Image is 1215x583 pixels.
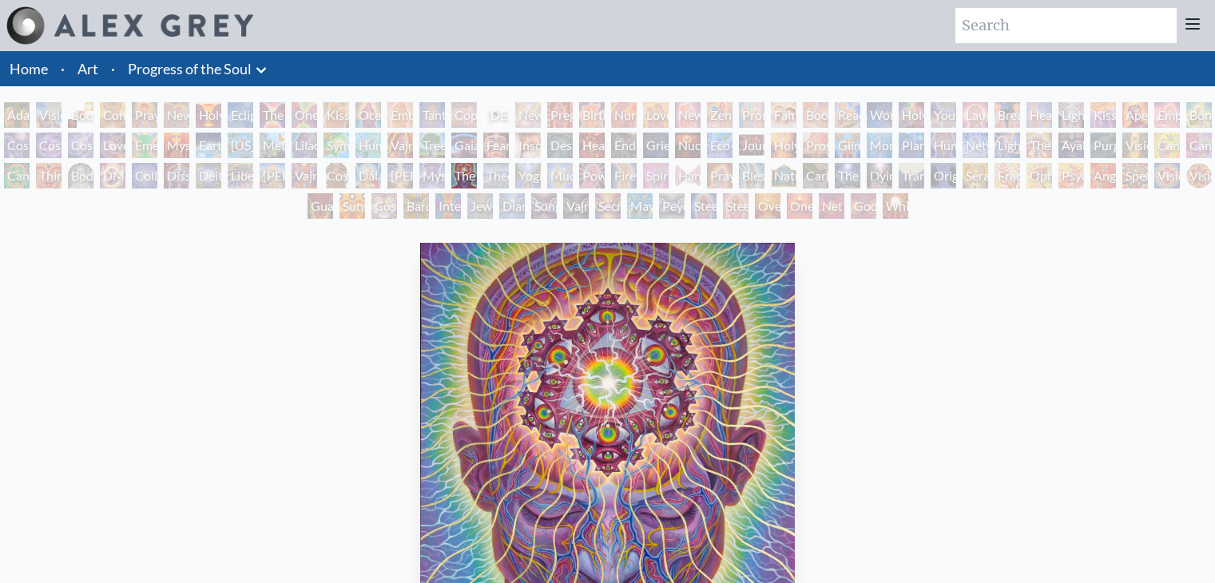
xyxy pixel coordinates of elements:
div: Cosmic Elf [371,193,397,219]
div: Love Circuit [643,102,669,128]
div: Cannabacchus [4,163,30,188]
div: Planetary Prayers [899,133,924,158]
div: Purging [1090,133,1116,158]
div: Aperture [1122,102,1148,128]
div: Contemplation [100,102,125,128]
div: Empowerment [1154,102,1180,128]
div: Vajra Horse [387,133,413,158]
div: Monochord [867,133,892,158]
div: Pregnancy [547,102,573,128]
div: One [787,193,812,219]
div: Nursing [611,102,637,128]
div: Transfiguration [899,163,924,188]
div: Cosmic [DEMOGRAPHIC_DATA] [324,163,349,188]
a: Home [10,60,48,77]
div: Holy Fire [771,133,796,158]
div: Spectral Lotus [1122,163,1148,188]
div: Oversoul [755,193,780,219]
div: Symbiosis: Gall Wasp & Oak Tree [324,133,349,158]
div: Praying Hands [707,163,733,188]
div: Ophanic Eyelash [1026,163,1052,188]
div: Embracing [387,102,413,128]
input: Search [955,8,1177,43]
div: Lilacs [292,133,317,158]
div: Humming Bird [355,133,381,158]
div: Bardo Being [403,193,429,219]
div: Vajra Guru [292,163,317,188]
div: Reading [835,102,860,128]
div: Holy Grail [196,102,221,128]
div: Birth [579,102,605,128]
div: Interbeing [435,193,461,219]
div: Praying [132,102,157,128]
div: Dying [867,163,892,188]
div: Fear [483,133,509,158]
div: Earth Energies [196,133,221,158]
div: White Light [883,193,908,219]
div: Adam & Eve [4,102,30,128]
div: DMT - The Spirit Molecule [100,163,125,188]
div: Liberation Through Seeing [228,163,253,188]
div: Body/Mind as a Vibratory Field of Energy [68,163,93,188]
div: Gaia [451,133,477,158]
li: · [54,51,71,86]
div: Tree & Person [419,133,445,158]
div: Theologue [483,163,509,188]
div: Family [771,102,796,128]
div: Vision Crystal [1154,163,1180,188]
div: Jewel Being [467,193,493,219]
div: Headache [579,133,605,158]
div: Healing [1026,102,1052,128]
div: Nuclear Crucifixion [675,133,701,158]
div: Vision [PERSON_NAME] [1186,163,1212,188]
div: Tantra [419,102,445,128]
div: Ayahuasca Visitation [1058,133,1084,158]
div: [US_STATE] Song [228,133,253,158]
div: Endarkenment [611,133,637,158]
div: Diamond Being [499,193,525,219]
div: Breathing [995,102,1020,128]
div: Despair [547,133,573,158]
li: · [105,51,121,86]
div: Sunyata [339,193,365,219]
div: Journey of the Wounded Healer [739,133,764,158]
div: Kiss of the [MEDICAL_DATA] [1090,102,1116,128]
div: Love is a Cosmic Force [100,133,125,158]
div: Metamorphosis [260,133,285,158]
div: Newborn [515,102,541,128]
div: Seraphic Transport Docking on the Third Eye [963,163,988,188]
div: Blessing Hand [739,163,764,188]
div: Young & Old [931,102,956,128]
div: Nature of Mind [771,163,796,188]
div: Insomnia [515,133,541,158]
div: Eclipse [228,102,253,128]
div: Emerald Grail [132,133,157,158]
div: Wonder [867,102,892,128]
div: Power to the Peaceful [579,163,605,188]
div: Boo-boo [803,102,828,128]
div: Godself [851,193,876,219]
div: Collective Vision [132,163,157,188]
div: [DEMOGRAPHIC_DATA] Embryo [483,102,509,128]
div: New Family [675,102,701,128]
div: The Kiss [260,102,285,128]
div: Angel Skin [1090,163,1116,188]
div: Mystic Eye [419,163,445,188]
div: Net of Being [819,193,844,219]
div: Yogi & the Möbius Sphere [515,163,541,188]
div: Caring [803,163,828,188]
div: Mayan Being [627,193,653,219]
div: Steeplehead 1 [691,193,717,219]
div: Fractal Eyes [995,163,1020,188]
div: Grieving [643,133,669,158]
div: Holy Family [899,102,924,128]
div: Mudra [547,163,573,188]
div: Body, Mind, Spirit [68,102,93,128]
div: Kissing [324,102,349,128]
div: Song of Vajra Being [531,193,557,219]
div: Secret Writing Being [595,193,621,219]
div: [PERSON_NAME] [387,163,413,188]
div: Guardian of Infinite Vision [308,193,333,219]
div: One Taste [292,102,317,128]
div: Networks [963,133,988,158]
